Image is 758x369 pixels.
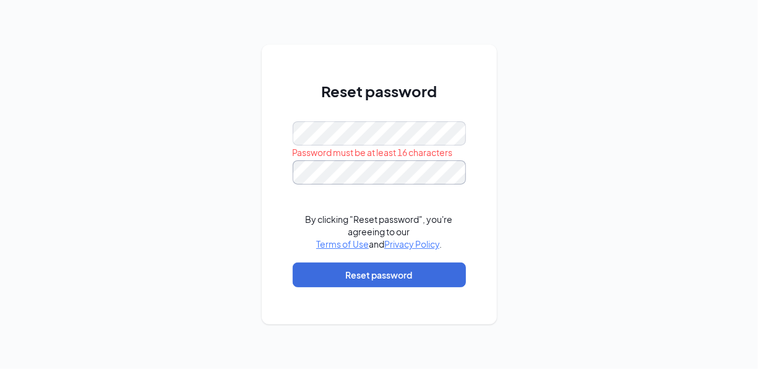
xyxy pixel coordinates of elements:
div: Password must be at least 16 characters [293,145,466,159]
button: Reset password [293,263,466,287]
a: Terms of Use [316,238,369,250]
div: By clicking "Reset password", you're agreeing to our and . [293,213,466,250]
a: Privacy Policy [384,238,439,250]
h1: Reset password [293,80,466,102]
